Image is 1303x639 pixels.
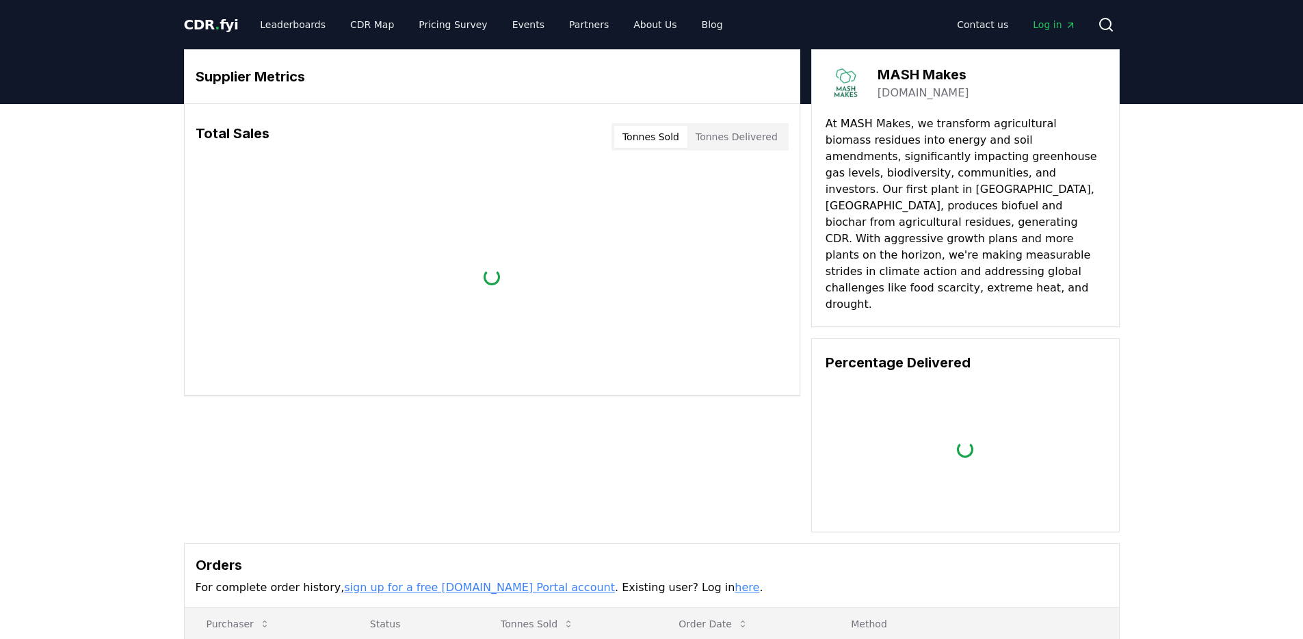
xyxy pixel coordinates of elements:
p: Method [840,617,1107,631]
nav: Main [946,12,1086,37]
button: Purchaser [196,610,281,638]
p: Status [359,617,468,631]
h3: Total Sales [196,123,269,151]
a: Blog [691,12,734,37]
a: About Us [622,12,687,37]
a: CDR.fyi [184,15,239,34]
a: Events [501,12,555,37]
a: Leaderboards [249,12,337,37]
div: loading [484,269,500,285]
a: Contact us [946,12,1019,37]
button: Tonnes Sold [614,126,687,148]
h3: Supplier Metrics [196,66,789,87]
button: Tonnes Sold [490,610,585,638]
h3: MASH Makes [878,64,969,85]
a: sign up for a free [DOMAIN_NAME] Portal account [344,581,615,594]
p: For complete order history, . Existing user? Log in . [196,579,1108,596]
button: Tonnes Delivered [687,126,786,148]
span: . [215,16,220,33]
span: CDR fyi [184,16,239,33]
a: here [735,581,759,594]
img: MASH Makes-logo [826,64,864,102]
button: Order Date [668,610,759,638]
span: Log in [1033,18,1075,31]
a: Pricing Survey [408,12,498,37]
a: Partners [558,12,620,37]
div: loading [957,441,973,458]
a: [DOMAIN_NAME] [878,85,969,101]
a: Log in [1022,12,1086,37]
p: At MASH Makes, we transform agricultural biomass residues into energy and soil amendments, signif... [826,116,1105,313]
h3: Percentage Delivered [826,352,1105,373]
h3: Orders [196,555,1108,575]
a: CDR Map [339,12,405,37]
nav: Main [249,12,733,37]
